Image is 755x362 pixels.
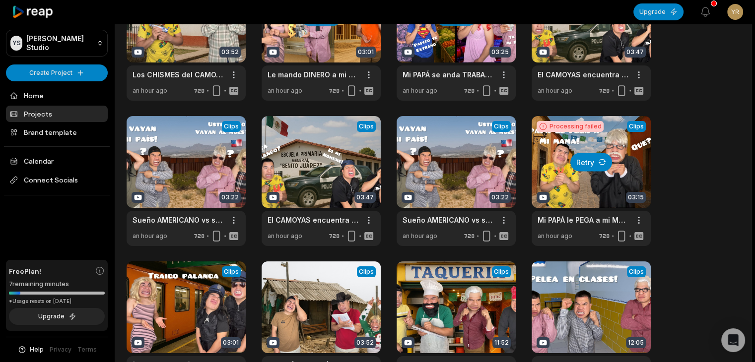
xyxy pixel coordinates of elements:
[268,69,359,80] div: Le mando DINERO a mi VIEJA y otro HOMBRE se la anda TRABANDO
[133,69,224,80] a: Los CHISMES del CAMOYAS/casi se lo CARGA el PAYASO
[9,298,105,305] div: *Usage resets on [DATE]
[10,36,22,51] div: YS
[9,308,105,325] button: Upgrade
[6,106,108,122] a: Projects
[26,34,93,52] p: [PERSON_NAME] Studio
[403,215,494,225] a: Sueño AMERICANO vs sueño MEXICANO
[30,345,44,354] span: Help
[721,328,745,352] div: Open Intercom Messenger
[6,171,108,189] span: Connect Socials
[6,64,108,81] button: Create Project
[9,266,41,276] span: Free Plan!
[50,345,71,354] a: Privacy
[403,69,494,80] div: Mi PAPÁ se anda TRABANDO otras MUJERES en [GEOGRAPHIC_DATA]!
[268,215,359,225] a: El CAMOYAS encuentra a dos POLICÍAS haciendo LOCURAS
[133,215,224,225] a: Sueño AMERICANO vs sueño MEXICANO
[77,345,97,354] a: Terms
[633,3,684,20] button: Upgrade
[570,153,612,171] button: Retry
[17,345,44,354] button: Help
[6,87,108,104] a: Home
[6,124,108,140] a: Brand template
[9,279,105,289] div: 7 remaining minutes
[538,215,629,225] div: Mi PAPÁ le PEGA a mi MAMÁ/estaba LLORANDO en su HABITACIÓN
[6,153,108,169] a: Calendar
[538,69,629,80] a: El CAMOYAS encuentra a dos POLICÍAS haciendo LOCURAS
